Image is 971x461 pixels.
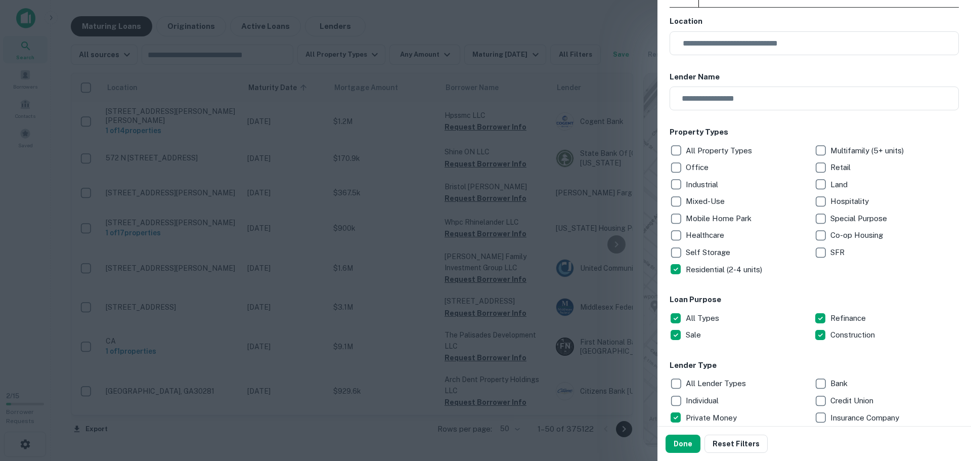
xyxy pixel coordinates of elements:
[670,16,959,27] h6: Location
[686,378,748,390] p: All Lender Types
[670,360,959,371] h6: Lender Type
[686,395,721,407] p: Individual
[686,195,727,207] p: Mixed-Use
[686,412,739,424] p: Private Money
[830,378,850,390] p: Bank
[830,213,889,225] p: Special Purpose
[830,329,877,341] p: Construction
[686,312,721,324] p: All Types
[704,435,768,453] button: Reset Filters
[830,412,901,424] p: Insurance Company
[686,246,732,259] p: Self Storage
[830,161,853,174] p: Retail
[830,246,847,259] p: SFR
[686,213,754,225] p: Mobile Home Park
[830,395,875,407] p: Credit Union
[686,264,764,276] p: Residential (2-4 units)
[666,435,700,453] button: Done
[686,179,720,191] p: Industrial
[830,145,906,157] p: Multifamily (5+ units)
[686,329,703,341] p: Sale
[670,127,959,138] h6: Property Types
[830,229,885,241] p: Co-op Housing
[686,229,726,241] p: Healthcare
[670,71,959,83] h6: Lender Name
[686,161,711,174] p: Office
[920,380,971,429] iframe: Chat Widget
[670,294,959,306] h6: Loan Purpose
[830,312,868,324] p: Refinance
[686,145,754,157] p: All Property Types
[830,195,871,207] p: Hospitality
[830,179,850,191] p: Land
